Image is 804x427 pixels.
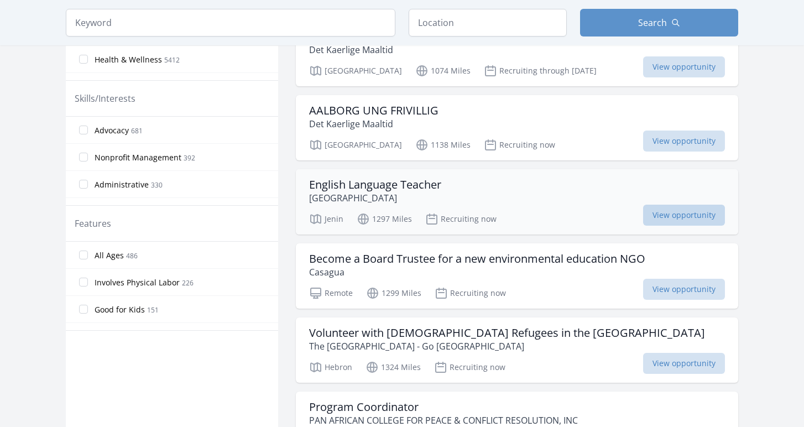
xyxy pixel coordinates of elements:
span: 681 [131,126,143,136]
span: Search [638,16,667,29]
span: Administrative [95,179,149,190]
a: AALBORG UNG FRIVILLIG Det Kaerlige Maaltid [GEOGRAPHIC_DATA] 1138 Miles Recruiting now View oppor... [296,95,738,160]
input: Location [409,9,567,37]
input: Good for Kids 151 [79,305,88,314]
legend: Skills/Interests [75,92,135,105]
p: Det Kaerlige Maaltid [309,117,438,131]
h3: Program Coordinator [309,400,578,414]
span: Nonprofit Management [95,152,181,163]
input: All Ages 486 [79,251,88,259]
a: Become a Board Trustee for a new environmental education NGO Casagua Remote 1299 Miles Recruiting... [296,243,738,309]
span: View opportunity [643,131,725,152]
p: [GEOGRAPHIC_DATA] [309,191,441,205]
h3: English Language Teacher [309,178,441,191]
span: All Ages [95,250,124,261]
p: Recruiting now [425,212,497,226]
span: Involves Physical Labor [95,277,180,288]
span: View opportunity [643,56,725,77]
legend: Features [75,217,111,230]
input: Administrative 330 [79,180,88,189]
h3: Become a Board Trustee for a new environmental education NGO [309,252,645,265]
h3: AALBORG UNG FRIVILLIG [309,104,438,117]
p: 1074 Miles [415,64,471,77]
span: View opportunity [643,205,725,226]
p: 1297 Miles [357,212,412,226]
span: View opportunity [643,279,725,300]
p: PAN AFRICAN COLLEGE FOR PEACE & CONFLICT RESOLUTION, INC [309,414,578,427]
span: Health & Wellness [95,54,162,65]
span: Advocacy [95,125,129,136]
a: English Language Teacher [GEOGRAPHIC_DATA] Jenin 1297 Miles Recruiting now View opportunity [296,169,738,235]
p: Recruiting through [DATE] [484,64,597,77]
p: [GEOGRAPHIC_DATA] [309,64,402,77]
button: Search [580,9,738,37]
a: Volunteer with [DEMOGRAPHIC_DATA] Refugees in the [GEOGRAPHIC_DATA] The [GEOGRAPHIC_DATA] - Go [G... [296,317,738,383]
input: Nonprofit Management 392 [79,153,88,162]
h3: Volunteer with [DEMOGRAPHIC_DATA] Refugees in the [GEOGRAPHIC_DATA] [309,326,705,340]
p: 1324 Miles [366,361,421,374]
span: 330 [151,180,163,190]
span: 151 [147,305,159,315]
p: Jenin [309,212,343,226]
p: Recruiting now [434,361,505,374]
span: Good for Kids [95,304,145,315]
input: Advocacy 681 [79,126,88,134]
a: AARHUS UNG FRIVILLIG Det Kaerlige Maaltid [GEOGRAPHIC_DATA] 1074 Miles Recruiting through [DATE] ... [296,21,738,86]
p: Recruiting now [435,287,506,300]
p: [GEOGRAPHIC_DATA] [309,138,402,152]
span: View opportunity [643,353,725,374]
p: 1138 Miles [415,138,471,152]
span: 486 [126,251,138,261]
span: 392 [184,153,195,163]
p: Remote [309,287,353,300]
span: 226 [182,278,194,288]
span: 5412 [164,55,180,65]
p: 1299 Miles [366,287,421,300]
p: Recruiting now [484,138,555,152]
p: Casagua [309,265,645,279]
p: The [GEOGRAPHIC_DATA] - Go [GEOGRAPHIC_DATA] [309,340,705,353]
p: Det Kaerlige Maaltid [309,43,431,56]
p: Hebron [309,361,352,374]
input: Keyword [66,9,395,37]
input: Involves Physical Labor 226 [79,278,88,287]
input: Health & Wellness 5412 [79,55,88,64]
